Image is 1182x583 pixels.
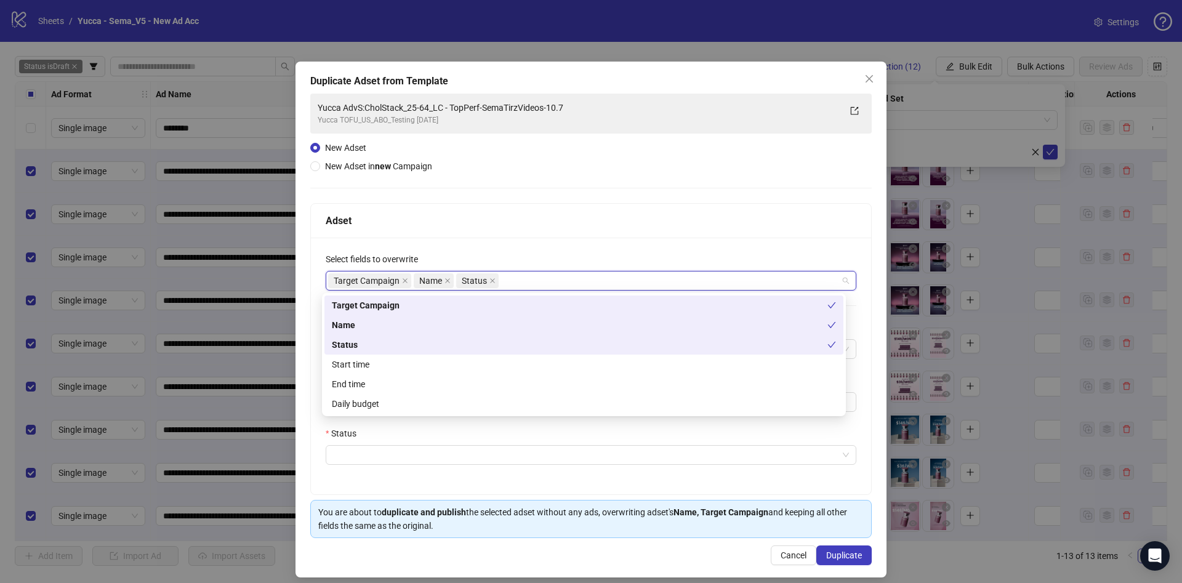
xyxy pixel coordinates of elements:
div: Duplicate Adset from Template [310,74,872,89]
button: Duplicate [816,545,872,565]
div: Status [324,335,843,355]
label: Select fields to overwrite [326,252,426,266]
div: Name [324,315,843,335]
label: Status [326,427,364,440]
div: Daily budget [324,394,843,414]
span: close [402,278,408,284]
button: Cancel [771,545,816,565]
div: Open Intercom Messenger [1140,541,1170,571]
span: Target Campaign [328,273,411,288]
div: Target Campaign [332,299,827,312]
div: You are about to the selected adset without any ads, overwriting adset's and keeping all other fi... [318,505,864,533]
div: Start time [324,355,843,374]
div: Start time [332,358,836,371]
div: Daily budget [332,397,836,411]
div: Adset [326,213,856,228]
div: Yucca TOFU_US_ABO_Testing [DATE] [318,115,840,126]
span: check [827,301,836,310]
span: New Adset [325,143,366,153]
strong: duplicate and publish [382,507,466,517]
div: End time [332,377,836,391]
div: Target Campaign [324,296,843,315]
div: Name [332,318,827,332]
div: Status [332,338,827,352]
span: export [850,107,859,115]
span: close [864,74,874,84]
span: Cancel [781,550,806,560]
span: check [827,340,836,349]
strong: new [375,161,391,171]
span: Status [462,274,487,287]
span: check [827,321,836,329]
span: Name [419,274,442,287]
span: New Adset in Campaign [325,161,432,171]
span: close [444,278,451,284]
span: Status [456,273,499,288]
span: close [489,278,496,284]
span: Target Campaign [334,274,400,287]
span: Duplicate [826,550,862,560]
span: Name [414,273,454,288]
button: Close [859,69,879,89]
div: End time [324,374,843,394]
strong: Name, Target Campaign [673,507,768,517]
div: Yucca AdvS:CholStack_25-64_LC - TopPerf-SemaTirzVideos-10.7 [318,101,840,115]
